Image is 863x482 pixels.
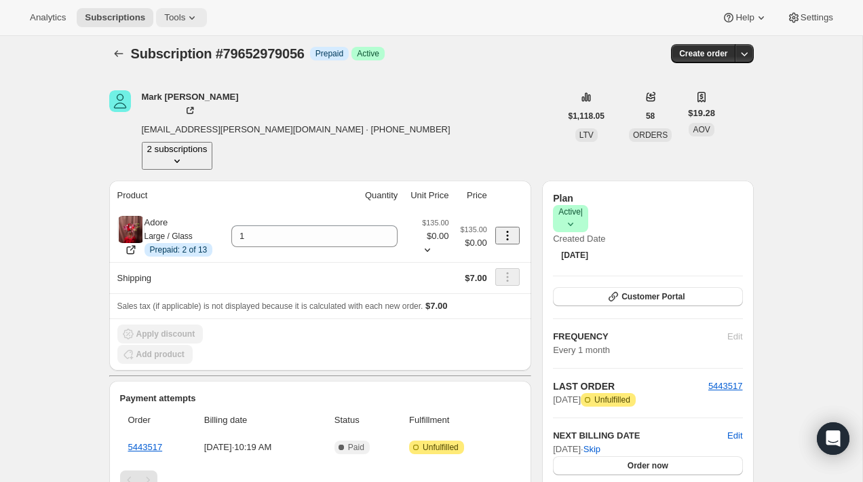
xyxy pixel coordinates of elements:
[77,8,153,27] button: Subscriptions
[708,381,743,391] a: 5443517
[735,12,754,23] span: Help
[117,301,423,311] span: Sales tax (if applicable) is not displayed because it is calculated with each new order.
[204,442,272,452] span: [DATE] · 10:19 AM
[422,219,448,227] small: $135.00
[594,394,630,405] span: Unfulfilled
[817,422,849,455] div: Open Intercom Messenger
[357,48,379,59] span: Active
[425,301,448,311] span: $7.00
[85,12,145,23] span: Subscriptions
[779,8,841,27] button: Settings
[145,216,213,257] div: Adore
[553,330,727,344] h2: FREQUENCY
[679,48,727,59] span: Create order
[315,48,343,59] span: Prepaid
[553,191,742,205] h2: Plan
[708,379,743,393] button: 5443517
[581,207,583,217] span: |
[579,130,594,140] span: LTV
[628,460,668,471] span: Order now
[553,429,727,443] h2: NEXT BILLING DATE
[714,8,775,27] button: Help
[142,123,450,136] span: [EMAIL_ADDRESS][PERSON_NAME][DOMAIN_NAME] · [PHONE_NUMBER]
[150,244,208,255] span: Prepaid: 2 of 13
[693,125,710,134] span: AOV
[553,246,596,265] button: [DATE]
[575,439,609,460] button: Skip
[688,107,715,120] span: $19.28
[457,236,486,250] span: $0.00
[465,273,487,283] span: $7.00
[164,12,185,23] span: Tools
[553,234,605,244] span: Created Date
[227,181,402,210] th: Quantity
[553,456,742,475] button: Order now
[558,206,583,231] span: Active
[453,181,491,210] th: Price
[553,379,708,393] h2: LAST ORDER
[423,442,459,453] span: Unfulfilled
[142,142,213,170] button: Product actions
[22,8,74,27] button: Analytics
[646,111,655,122] span: 58
[145,231,193,241] small: Large / Glass
[560,107,613,126] button: $1,118.05
[495,268,520,286] button: Shipping actions
[406,229,448,243] span: $0.00
[727,429,742,443] button: Edit
[553,345,610,355] span: Every 1 month
[109,262,228,293] th: Shipping
[671,44,735,63] button: Create order
[109,181,228,210] th: Product
[348,442,364,453] span: Paid
[638,107,663,126] button: 58
[409,415,449,425] span: Fulfillment
[131,46,305,61] span: Subscription #79652979056
[583,443,600,456] span: Skip
[561,250,588,261] span: [DATE]
[553,394,581,405] span: [DATE]
[119,216,142,243] img: product img
[142,90,239,117] div: Mark [PERSON_NAME]
[553,444,600,454] span: [DATE] ·
[621,291,685,302] span: Customer Portal
[334,415,360,425] span: Status
[461,225,487,234] small: $135.00
[553,287,742,306] button: Customer Portal
[109,44,128,63] button: Subscriptions
[801,12,833,23] span: Settings
[128,442,163,452] a: 5443517
[633,130,668,140] span: ORDERS
[30,12,66,23] span: Analytics
[156,8,207,27] button: Tools
[402,181,453,210] th: Unit Price
[569,111,605,122] span: $1,118.05
[495,227,520,244] button: Product actions
[120,405,200,435] th: Order
[109,90,131,112] span: Mark Cooper
[204,415,248,425] span: Billing date
[120,392,196,405] h2: Payment attempts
